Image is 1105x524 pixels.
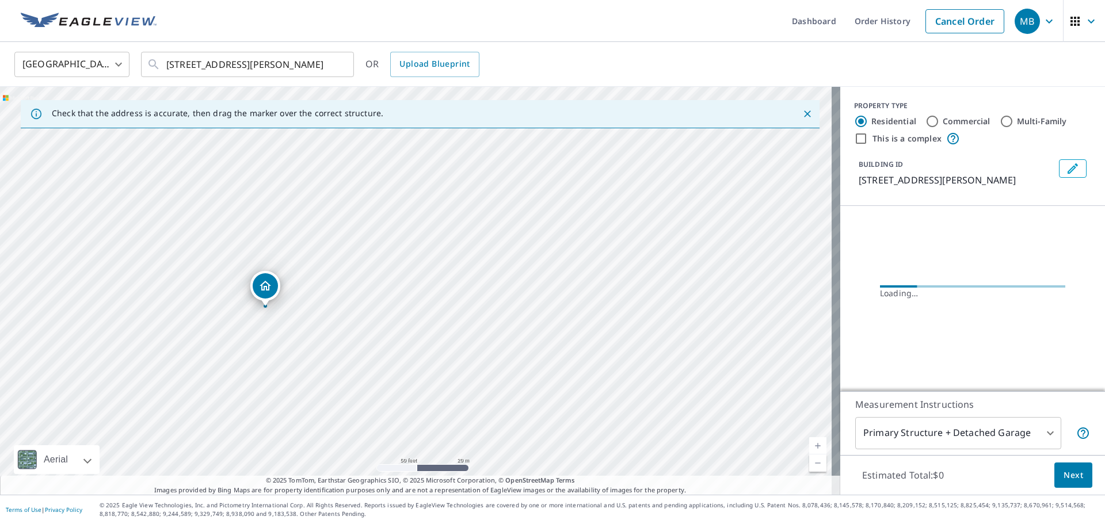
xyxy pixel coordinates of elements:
[6,506,82,513] p: |
[809,437,826,454] a: Current Level 19, Zoom In
[925,9,1004,33] a: Cancel Order
[859,159,903,169] p: BUILDING ID
[166,48,330,81] input: Search by address or latitude-longitude
[14,48,129,81] div: [GEOGRAPHIC_DATA]
[853,462,953,488] p: Estimated Total: $0
[365,52,479,77] div: OR
[1017,116,1067,127] label: Multi-Family
[1076,426,1090,440] span: Your report will include the primary structure and a detached garage if one exists.
[1059,159,1087,178] button: Edit building 1
[14,445,100,474] div: Aerial
[872,133,942,144] label: This is a complex
[871,116,916,127] label: Residential
[390,52,479,77] a: Upload Blueprint
[40,445,71,474] div: Aerial
[1064,468,1083,483] span: Next
[250,271,280,307] div: Dropped pin, building 1, Residential property, 30825 Cannon Rd Solon, OH 44139
[855,417,1061,449] div: Primary Structure + Detached Garage
[1054,462,1092,488] button: Next
[855,397,1090,411] p: Measurement Instructions
[21,13,157,30] img: EV Logo
[943,116,990,127] label: Commercial
[1015,9,1040,34] div: MB
[854,101,1091,111] div: PROPERTY TYPE
[800,106,815,121] button: Close
[505,476,554,484] a: OpenStreetMap
[45,506,82,514] a: Privacy Policy
[266,476,575,485] span: © 2025 TomTom, Earthstar Geographics SIO, © 2025 Microsoft Corporation, ©
[399,57,470,71] span: Upload Blueprint
[556,476,575,484] a: Terms
[100,501,1099,518] p: © 2025 Eagle View Technologies, Inc. and Pictometry International Corp. All Rights Reserved. Repo...
[859,173,1054,187] p: [STREET_ADDRESS][PERSON_NAME]
[880,288,1065,299] div: Loading…
[809,454,826,472] a: Current Level 19, Zoom Out
[6,506,41,514] a: Terms of Use
[52,108,383,118] p: Check that the address is accurate, then drag the marker over the correct structure.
